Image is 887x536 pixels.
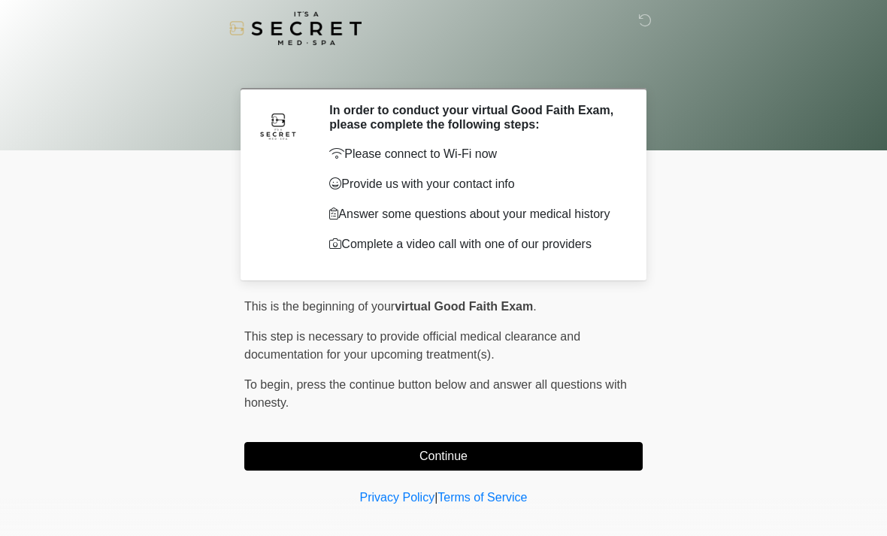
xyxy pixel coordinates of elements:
span: press the continue button below and answer all questions with honesty. [244,378,627,409]
a: Terms of Service [437,491,527,504]
span: To begin, [244,378,296,391]
span: This step is necessary to provide official medical clearance and documentation for your upcoming ... [244,330,580,361]
p: Answer some questions about your medical history [329,205,620,223]
button: Continue [244,442,643,471]
p: Please connect to Wi-Fi now [329,145,620,163]
p: Provide us with your contact info [329,175,620,193]
p: Complete a video call with one of our providers [329,235,620,253]
img: It's A Secret Med Spa Logo [229,11,362,45]
span: . [533,300,536,313]
h1: ‎ ‎ [233,54,654,82]
span: This is the beginning of your [244,300,395,313]
a: Privacy Policy [360,491,435,504]
strong: virtual Good Faith Exam [395,300,533,313]
h2: In order to conduct your virtual Good Faith Exam, please complete the following steps: [329,103,620,132]
img: Agent Avatar [256,103,301,148]
a: | [434,491,437,504]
